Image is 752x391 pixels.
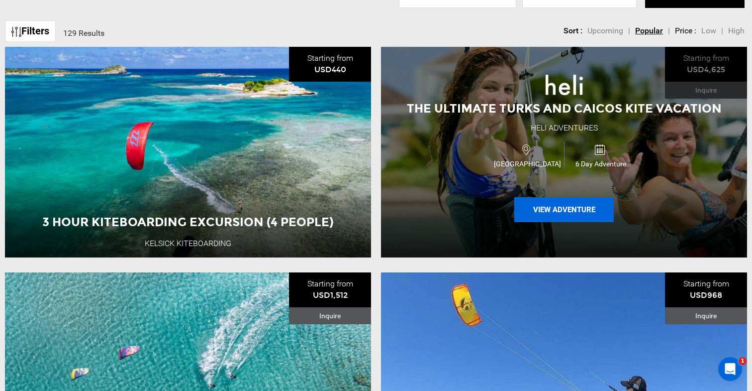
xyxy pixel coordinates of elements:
[721,25,723,37] li: |
[728,26,745,35] span: High
[718,357,742,381] iframe: Intercom live chat
[668,25,670,37] li: |
[587,26,623,35] span: Upcoming
[5,20,56,42] a: Filters
[701,26,716,35] span: Low
[531,123,598,134] div: Heli Adventures
[675,25,696,37] li: Price :
[514,197,614,222] button: View Adventure
[564,159,637,169] span: 6 Day Adventure
[407,101,722,116] span: The Ultimate Turks and Caicos Kite Vacation
[564,25,582,37] li: Sort :
[491,159,564,169] span: [GEOGRAPHIC_DATA]
[11,27,21,37] img: btn-icon.svg
[739,357,747,365] span: 1
[546,75,583,95] img: images
[63,28,104,38] span: 129 Results
[628,25,630,37] li: |
[635,26,663,35] span: Popular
